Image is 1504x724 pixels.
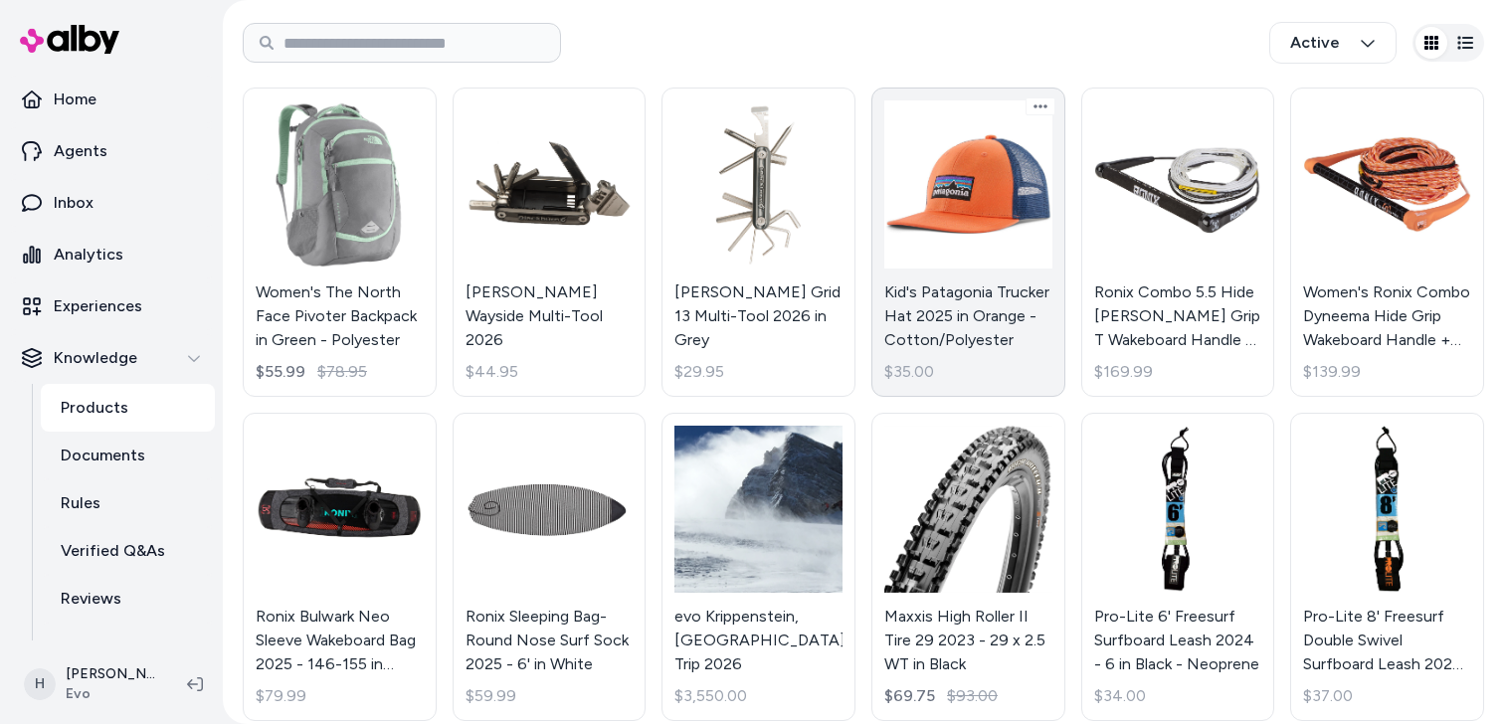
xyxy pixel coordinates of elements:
p: Survey Questions [61,634,192,658]
p: Rules [61,491,100,515]
a: Survey Questions [41,623,215,670]
img: alby Logo [20,25,119,54]
a: Blackburn Grid 13 Multi-Tool 2026 in Grey[PERSON_NAME] Grid 13 Multi-Tool 2026 in Grey$29.95 [661,88,855,397]
a: Maxxis High Roller II Tire 29 2023 - 29 x 2.5 WT in BlackMaxxis High Roller II Tire 29 2023 - 29 ... [871,413,1065,722]
a: Experiences [8,282,215,330]
a: Rules [41,479,215,527]
a: Women's The North Face Pivoter Backpack in Green - PolyesterWomen's The North Face Pivoter Backpa... [243,88,437,397]
a: Agents [8,127,215,175]
span: Evo [66,684,155,704]
p: Inbox [54,191,94,215]
p: Reviews [61,587,121,611]
a: Pro-Lite 6' Freesurf Surfboard Leash 2024 - 6 in Black - NeoprenePro-Lite 6' Freesurf Surfboard L... [1081,413,1275,722]
p: Experiences [54,294,142,318]
p: Verified Q&As [61,539,165,563]
a: Documents [41,432,215,479]
a: Inbox [8,179,215,227]
p: Products [61,396,128,420]
a: Ronix Combo 5.5 Hide Stich Grip T Wakeboard Handle + 80 ft Mainline 2025 in WhiteRonix Combo 5.5 ... [1081,88,1275,397]
a: Ronix Bulwark Neo Sleeve Wakeboard Bag 2025 - 146-155 in OrangeRonix Bulwark Neo Sleeve Wakeboard... [243,413,437,722]
p: Agents [54,139,107,163]
p: Knowledge [54,346,137,370]
p: Documents [61,444,145,467]
a: Home [8,76,215,123]
a: Ronix Sleeping Bag- Round Nose Surf Sock 2025 - 6' in WhiteRonix Sleeping Bag- Round Nose Surf So... [453,413,647,722]
a: Products [41,384,215,432]
a: evo Krippenstein, Austria Trip 2026evo Krippenstein, [GEOGRAPHIC_DATA] Trip 2026$3,550.00 [661,413,855,722]
span: H [24,668,56,700]
button: Knowledge [8,334,215,382]
button: H[PERSON_NAME]Evo [12,652,171,716]
p: [PERSON_NAME] [66,664,155,684]
p: Analytics [54,243,123,267]
a: Pro-Lite 8' Freesurf Double Swivel Surfboard Leash 2024 - 8 in Black - NeoprenePro-Lite 8' Freesu... [1290,413,1484,722]
a: Blackburn Wayside Multi-Tool 2026[PERSON_NAME] Wayside Multi-Tool 2026$44.95 [453,88,647,397]
a: Reviews [41,575,215,623]
a: Women's Ronix Combo Dyneema Hide Grip Wakeboard Handle + 70 ft Mainline 2025 in WhiteWomen's Roni... [1290,88,1484,397]
a: Verified Q&As [41,527,215,575]
button: Active [1269,22,1397,64]
a: Kid's Patagonia Trucker Hat 2025 in Orange - Cotton/PolyesterKid's Patagonia Trucker Hat 2025 in ... [871,88,1065,397]
p: Home [54,88,96,111]
a: Analytics [8,231,215,278]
